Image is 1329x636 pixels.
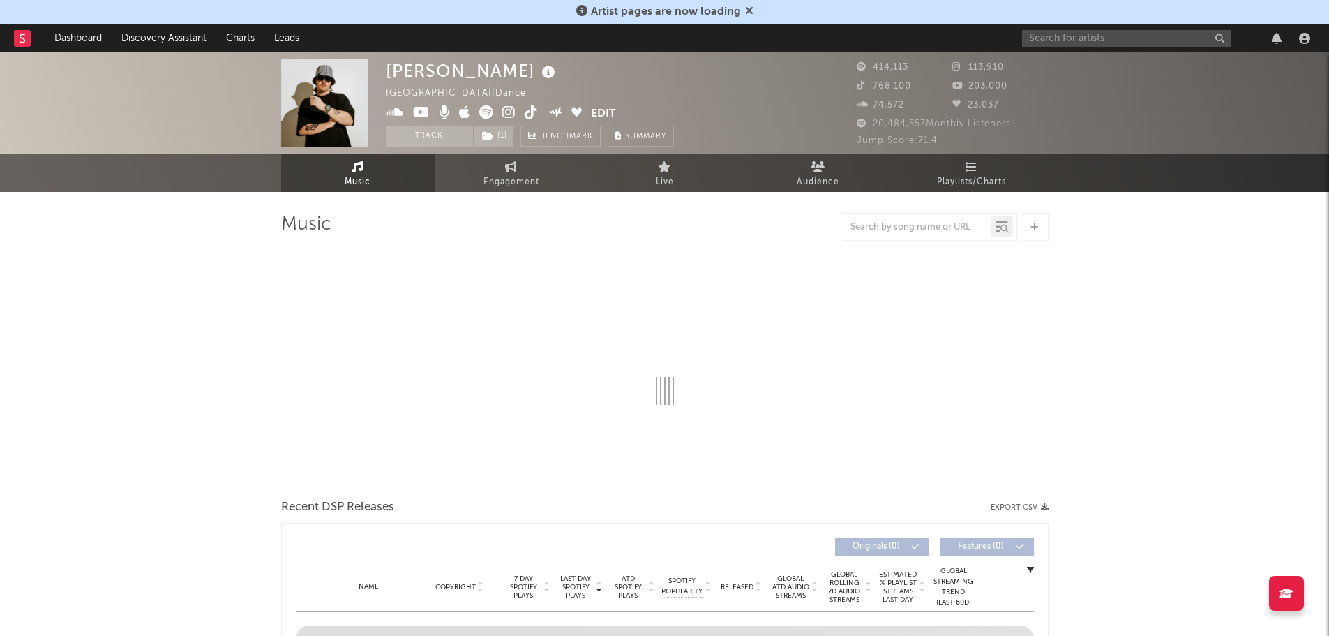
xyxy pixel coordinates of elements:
span: 7 Day Spotify Plays [505,575,542,600]
a: Audience [742,154,895,192]
span: Estimated % Playlist Streams Last Day [879,570,917,604]
span: Engagement [483,174,539,191]
span: 768,100 [857,82,911,91]
a: Music [281,154,435,192]
button: (1) [474,126,513,147]
span: Benchmark [540,128,593,145]
a: Dashboard [45,24,112,52]
span: Audience [797,174,839,191]
span: Last Day Spotify Plays [557,575,594,600]
span: Artist pages are now loading [591,6,741,17]
span: ( 1 ) [473,126,514,147]
span: 74,572 [857,101,904,110]
span: Features ( 0 ) [949,542,1013,551]
button: Export CSV [991,503,1049,512]
span: Spotify Popularity [661,576,703,597]
span: Global Rolling 7D Audio Streams [825,570,864,604]
span: 414,113 [857,63,908,72]
a: Playlists/Charts [895,154,1049,192]
button: Summary [608,126,674,147]
span: Global ATD Audio Streams [772,575,810,600]
button: Originals(0) [835,538,929,556]
div: Name [324,582,415,592]
span: Originals ( 0 ) [844,542,908,551]
a: Charts [216,24,264,52]
span: 23,037 [952,101,999,110]
a: Discovery Assistant [112,24,216,52]
button: Edit [591,105,616,123]
span: Dismiss [745,6,753,17]
span: Live [656,174,674,191]
span: Music [345,174,370,191]
a: Leads [264,24,309,52]
span: ATD Spotify Plays [610,575,647,600]
a: Live [588,154,742,192]
span: Recent DSP Releases [281,499,394,516]
div: Global Streaming Trend (Last 60D) [933,566,975,608]
input: Search for artists [1022,30,1231,47]
span: Released [721,583,753,591]
span: 203,000 [952,82,1007,91]
button: Features(0) [940,538,1034,556]
span: Jump Score: 71.4 [857,136,938,145]
a: Benchmark [520,126,601,147]
div: [GEOGRAPHIC_DATA] | Dance [386,85,542,102]
a: Engagement [435,154,588,192]
span: 113,910 [952,63,1004,72]
button: Track [386,126,473,147]
span: Playlists/Charts [937,174,1006,191]
span: 20,484,557 Monthly Listeners [857,119,1011,128]
div: [PERSON_NAME] [386,59,559,82]
span: Copyright [435,583,476,591]
input: Search by song name or URL [843,222,991,233]
span: Summary [625,133,666,140]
